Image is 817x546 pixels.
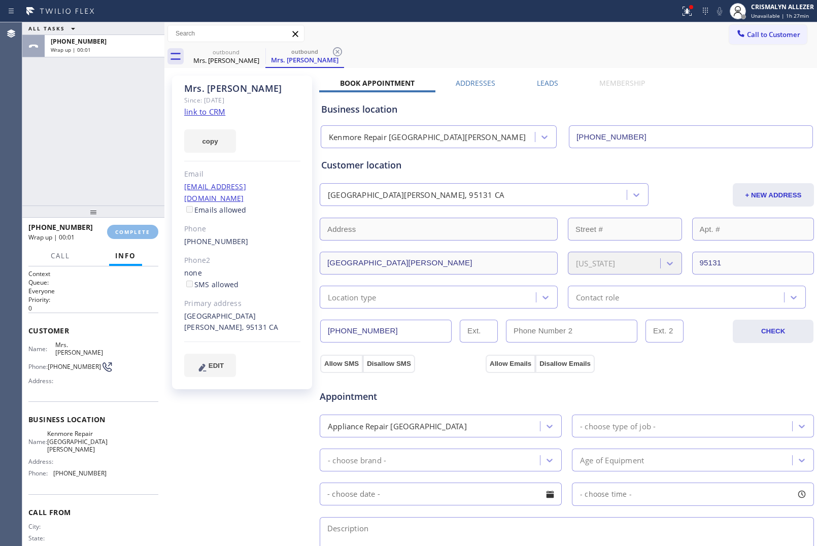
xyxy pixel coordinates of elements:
span: - choose time - [580,489,632,499]
span: Call [51,251,70,260]
div: Age of Equipment [580,454,644,466]
div: Kenmore Repair [GEOGRAPHIC_DATA][PERSON_NAME] [329,131,526,143]
div: Location type [328,291,377,303]
span: Address: [28,377,55,385]
input: Address [320,218,558,241]
input: Apt. # [692,218,814,241]
label: Addresses [456,78,495,88]
span: [PHONE_NUMBER] [53,469,107,477]
span: Name: [28,438,47,446]
span: Customer [28,326,158,335]
div: [GEOGRAPHIC_DATA][PERSON_NAME], 95131 CA [184,311,300,334]
h2: Queue: [28,278,158,287]
span: Phone: [28,469,53,477]
a: [PHONE_NUMBER] [184,236,249,246]
button: CHECK [733,320,813,343]
input: Phone Number 2 [506,320,637,343]
span: Info [115,251,136,260]
div: Primary address [184,298,300,310]
span: Wrap up | 00:01 [28,233,75,242]
input: ZIP [692,252,814,275]
span: [PHONE_NUMBER] [48,363,101,370]
button: Call [45,246,76,266]
input: Emails allowed [186,206,193,213]
button: Info [109,246,142,266]
span: [PHONE_NUMBER] [28,222,93,232]
a: [EMAIL_ADDRESS][DOMAIN_NAME] [184,182,246,203]
div: - choose brand - [328,454,386,466]
button: Allow SMS [320,355,363,373]
button: Mute [712,4,727,18]
label: Emails allowed [184,205,247,215]
div: Appliance Repair [GEOGRAPHIC_DATA] [328,420,467,432]
div: Mrs. [PERSON_NAME] [184,83,300,94]
input: Phone Number [569,125,813,148]
input: SMS allowed [186,281,193,287]
span: Call From [28,507,158,517]
button: copy [184,129,236,153]
input: Ext. [460,320,498,343]
div: Mrs. Rosita [188,45,264,68]
div: outbound [188,48,264,56]
span: Business location [28,415,158,424]
input: Phone Number [320,320,452,343]
p: Everyone [28,287,158,295]
p: 0 [28,304,158,313]
button: Call to Customer [729,25,807,44]
div: outbound [266,48,343,55]
span: Kenmore Repair [GEOGRAPHIC_DATA][PERSON_NAME] [47,430,108,453]
div: Mrs. [PERSON_NAME] [266,55,343,64]
button: COMPLETE [107,225,158,239]
span: COMPLETE [115,228,150,235]
div: [GEOGRAPHIC_DATA][PERSON_NAME], 95131 CA [328,189,504,201]
span: Call to Customer [747,30,800,39]
div: Mrs. [PERSON_NAME] [188,56,264,65]
div: Business location [321,103,812,116]
input: Search [168,25,304,42]
div: Email [184,168,300,180]
button: Disallow Emails [535,355,595,373]
div: Phone [184,223,300,235]
label: Leads [537,78,558,88]
input: - choose date - [320,483,562,505]
input: City [320,252,558,275]
div: Contact role [576,291,619,303]
label: Book Appointment [340,78,415,88]
span: City: [28,523,55,530]
div: CRISMALYN ALLEZER [751,3,814,11]
div: none [184,267,300,291]
span: Address: [28,458,55,465]
label: SMS allowed [184,280,239,289]
button: Disallow SMS [363,355,415,373]
input: Street # [568,218,682,241]
button: ALL TASKS [22,22,85,35]
div: Since: [DATE] [184,94,300,106]
a: link to CRM [184,107,225,117]
div: Mrs. Rosita [266,45,343,67]
h1: Context [28,269,158,278]
span: Name: [28,345,55,353]
span: EDIT [209,362,224,369]
h2: Priority: [28,295,158,304]
span: Wrap up | 00:01 [51,46,91,53]
button: + NEW ADDRESS [733,183,814,207]
span: Mrs. [PERSON_NAME] [55,341,106,357]
span: Phone: [28,363,48,370]
div: Phone2 [184,255,300,266]
span: [PHONE_NUMBER] [51,37,107,46]
div: - choose type of job - [580,420,656,432]
div: Customer location [321,158,812,172]
input: Ext. 2 [645,320,684,343]
span: State: [28,534,55,542]
button: EDIT [184,354,236,377]
button: Allow Emails [486,355,535,373]
span: ALL TASKS [28,25,65,32]
span: Appointment [320,390,483,403]
label: Membership [599,78,645,88]
span: Unavailable | 1h 27min [751,12,809,19]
